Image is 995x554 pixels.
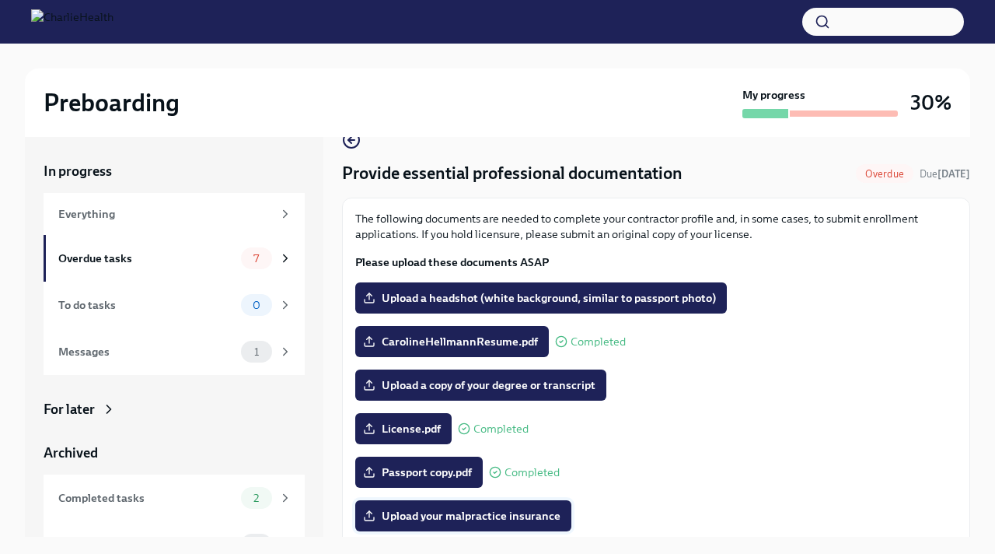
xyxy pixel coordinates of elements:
[44,87,180,118] h2: Preboarding
[44,328,305,375] a: Messages1
[355,211,957,242] p: The following documents are needed to complete your contractor profile and, in some cases, to sub...
[243,300,270,311] span: 0
[31,9,113,34] img: CharlieHealth
[366,377,595,393] span: Upload a copy of your degree or transcript
[920,168,970,180] span: Due
[58,536,235,553] div: Optional tasks
[44,282,305,328] a: To do tasks0
[44,444,305,462] a: Archived
[366,421,441,437] span: License.pdf
[355,413,452,444] label: License.pdf
[44,475,305,521] a: Completed tasks2
[856,168,913,180] span: Overdue
[355,457,483,488] label: Passport copy.pdf
[44,400,95,419] div: For later
[571,336,626,348] span: Completed
[355,370,606,401] label: Upload a copy of your degree or transcript
[44,400,305,419] a: For later
[355,282,727,314] label: Upload a headshot (white background, similar to passport photo)
[742,87,805,103] strong: My progress
[910,89,951,117] h3: 30%
[355,500,571,531] label: Upload your malpractice insurance
[58,205,272,223] div: Everything
[342,162,683,185] h4: Provide essential professional documentation
[244,493,268,504] span: 2
[244,253,268,265] span: 7
[937,168,970,180] strong: [DATE]
[366,508,560,524] span: Upload your malpractice insurance
[58,489,235,507] div: Completed tasks
[44,235,305,282] a: Overdue tasks7
[366,465,472,480] span: Passport copy.pdf
[245,346,268,358] span: 1
[473,423,529,435] span: Completed
[44,162,305,181] a: In progress
[355,326,549,357] label: CarolineHellmannResume.pdf
[58,250,235,267] div: Overdue tasks
[58,296,235,314] div: To do tasks
[44,193,305,235] a: Everything
[58,343,235,360] div: Messages
[366,334,538,349] span: CarolineHellmannResume.pdf
[920,167,970,181] span: August 4th, 2025 09:00
[504,467,560,479] span: Completed
[366,290,716,306] span: Upload a headshot (white background, similar to passport photo)
[355,255,549,269] strong: Please upload these documents ASAP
